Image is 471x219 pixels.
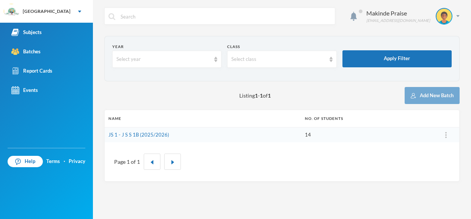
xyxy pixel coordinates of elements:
[11,28,42,36] div: Subjects
[4,4,19,19] img: logo
[227,44,336,50] div: Class
[436,9,452,24] img: STUDENT
[120,8,331,25] input: Search
[366,9,430,18] div: Makinde Praise
[105,110,301,127] th: Name
[231,56,325,63] div: Select class
[255,92,258,99] b: 1
[301,110,433,127] th: No. of students
[260,92,263,99] b: 1
[445,132,447,138] img: ...
[112,44,221,50] div: Year
[64,158,65,165] div: ·
[114,158,140,166] div: Page 1 of 1
[69,158,85,165] a: Privacy
[8,156,43,167] a: Help
[11,48,41,56] div: Batches
[342,50,452,67] button: Apply Filter
[268,92,271,99] b: 1
[405,87,460,104] button: Add New Batch
[108,13,115,20] img: search
[108,132,169,138] a: JS 1 - J S S 1B (2025/2026)
[46,158,60,165] a: Terms
[366,18,430,23] div: [EMAIL_ADDRESS][DOMAIN_NAME]
[11,86,38,94] div: Events
[23,8,71,15] div: [GEOGRAPHIC_DATA]
[301,127,433,142] td: 14
[116,56,210,63] div: Select year
[11,67,52,75] div: Report Cards
[239,92,271,99] span: Listing - of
